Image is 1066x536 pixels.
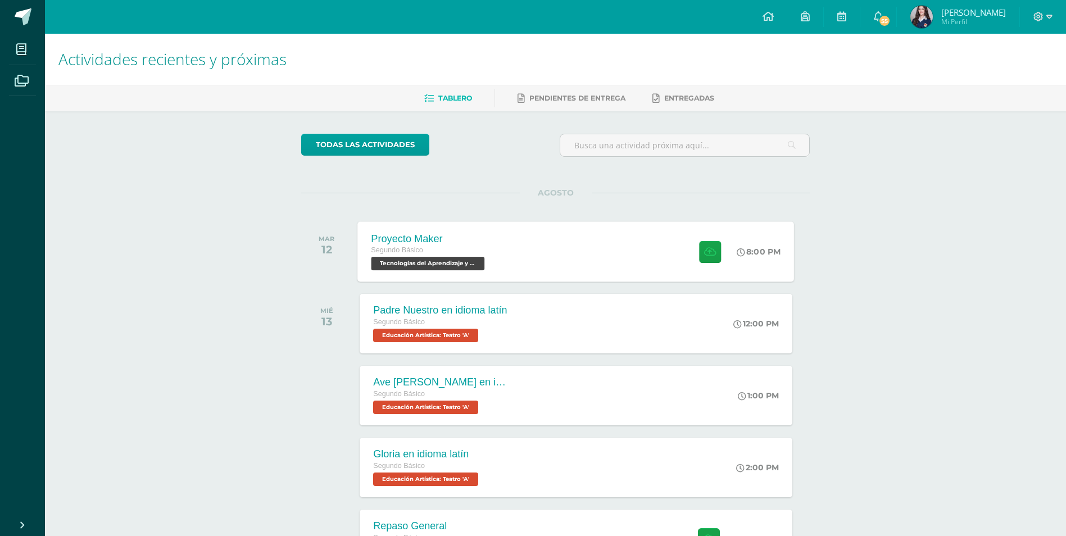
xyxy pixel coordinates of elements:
div: Repaso General [373,520,447,532]
span: Segundo Básico [373,390,425,398]
span: Pendientes de entrega [529,94,625,102]
span: Mi Perfil [941,17,1006,26]
span: Tablero [438,94,472,102]
div: 12:00 PM [733,319,779,329]
div: Gloria en idioma latín [373,448,481,460]
div: 2:00 PM [736,462,779,473]
span: Educación Artística: Teatro 'A' [373,473,478,486]
span: AGOSTO [520,188,592,198]
span: Entregadas [664,94,714,102]
span: Actividades recientes y próximas [58,48,287,70]
span: 55 [878,15,891,27]
div: 1:00 PM [738,390,779,401]
span: Educación Artística: Teatro 'A' [373,401,478,414]
span: Segundo Básico [371,246,424,254]
div: Proyecto Maker [371,233,488,244]
a: Tablero [424,89,472,107]
img: ba693b654fb6c6d4f7901d9d0973878a.png [910,6,933,28]
div: 13 [320,315,333,328]
div: 12 [319,243,334,256]
div: Ave [PERSON_NAME] en idioma latín. [373,376,508,388]
span: Segundo Básico [373,318,425,326]
div: MAR [319,235,334,243]
span: Educación Artística: Teatro 'A' [373,329,478,342]
a: todas las Actividades [301,134,429,156]
a: Pendientes de entrega [518,89,625,107]
div: MIÉ [320,307,333,315]
span: Tecnologías del Aprendizaje y la Comunicación 'A' [371,257,485,270]
div: 8:00 PM [737,247,781,257]
span: Segundo Básico [373,462,425,470]
a: Entregadas [652,89,714,107]
input: Busca una actividad próxima aquí... [560,134,809,156]
div: Padre Nuestro en idioma latín [373,305,507,316]
span: [PERSON_NAME] [941,7,1006,18]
